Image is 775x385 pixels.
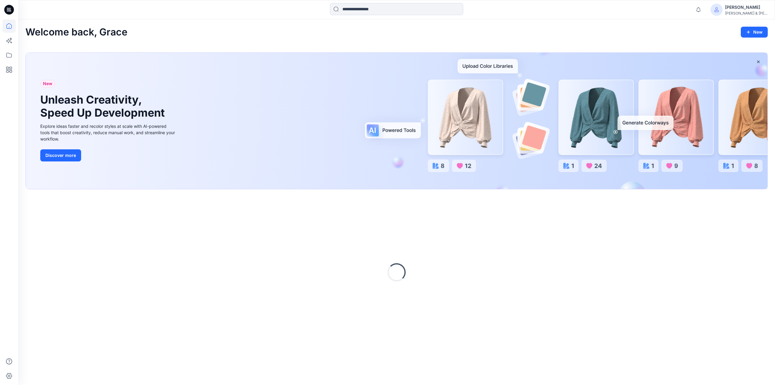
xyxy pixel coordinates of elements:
[714,7,719,12] svg: avatar
[725,11,767,15] div: [PERSON_NAME] & [PERSON_NAME]
[741,27,768,38] button: New
[40,93,167,119] h1: Unleash Creativity, Speed Up Development
[40,149,81,161] button: Discover more
[40,149,176,161] a: Discover more
[40,123,176,142] div: Explore ideas faster and recolor styles at scale with AI-powered tools that boost creativity, red...
[25,27,127,38] h2: Welcome back, Grace
[43,80,52,87] span: New
[725,4,767,11] div: [PERSON_NAME]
